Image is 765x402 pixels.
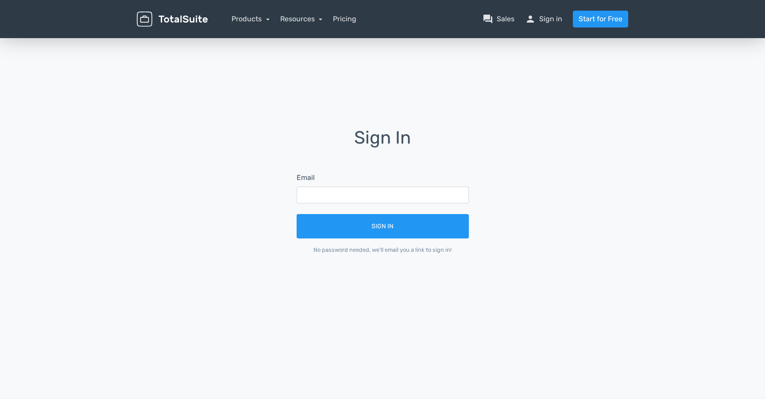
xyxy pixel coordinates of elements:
[297,172,315,183] label: Email
[232,15,270,23] a: Products
[573,11,628,27] a: Start for Free
[333,14,356,24] a: Pricing
[525,14,562,24] a: personSign in
[483,14,493,24] span: question_answer
[525,14,536,24] span: person
[137,12,208,27] img: TotalSuite for WordPress
[284,128,481,160] h1: Sign In
[280,15,323,23] a: Resources
[297,214,469,238] button: Sign In
[483,14,514,24] a: question_answerSales
[297,246,469,254] div: No password needed, we'll email you a link to sign in!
